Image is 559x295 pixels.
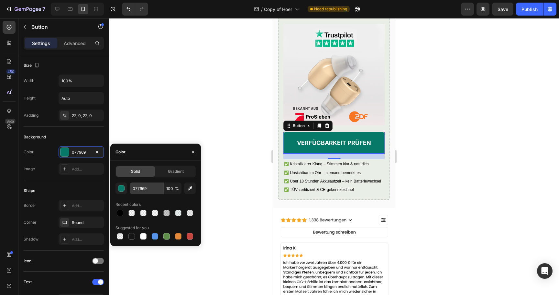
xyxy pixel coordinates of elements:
[24,95,36,101] div: Height
[72,113,102,119] div: 22, 0, 22, 0
[264,6,292,13] span: Copy of Hoer
[122,3,148,16] div: Undo/Redo
[115,225,149,231] div: Suggested for you
[314,6,347,12] span: Need republishing
[273,18,395,295] iframe: Design area
[32,40,50,47] p: Settings
[72,166,102,172] div: Add...
[72,203,102,209] div: Add...
[24,134,46,140] div: Background
[5,119,16,124] div: Beta
[3,3,48,16] button: 7
[72,149,91,155] div: 077969
[24,279,32,285] div: Text
[24,203,36,208] div: Border
[72,237,102,242] div: Add...
[131,169,140,174] span: Solid
[64,40,86,47] p: Advanced
[59,92,104,104] input: Auto
[130,183,163,194] input: Eg: FFFFFF
[492,3,513,16] button: Save
[24,258,31,264] div: Icon
[516,3,543,16] button: Publish
[115,202,141,207] div: Recent colors
[42,5,45,13] p: 7
[175,186,179,192] span: %
[24,78,34,84] div: Width
[168,169,184,174] span: Gradient
[115,149,126,155] div: Color
[24,166,35,172] div: Image
[537,263,553,279] div: Open Intercom Messenger
[24,112,38,118] div: Padding
[498,6,508,12] span: Save
[31,23,86,31] p: Button
[24,219,37,225] div: Corner
[6,69,16,74] div: 450
[24,236,38,242] div: Shadow
[24,188,35,194] div: Shape
[521,6,538,13] div: Publish
[24,149,34,155] div: Color
[72,220,102,226] div: Round
[59,75,104,87] input: Auto
[261,6,263,13] span: /
[24,61,41,70] div: Size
